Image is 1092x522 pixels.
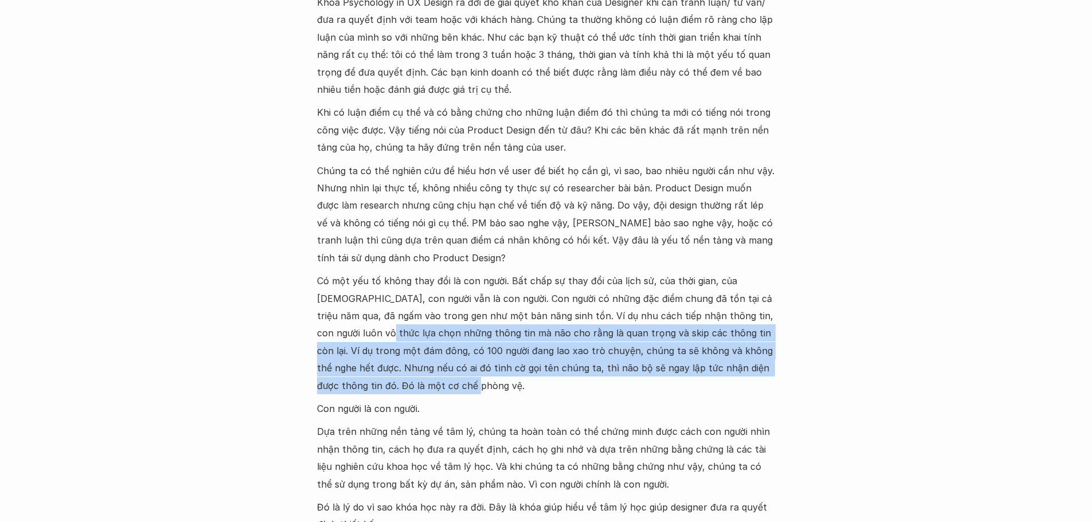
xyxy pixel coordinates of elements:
p: Khi có luận điểm cụ thể và có bằng chứng cho những luận điểm đó thì chúng ta mới có tiếng nói tro... [317,104,776,156]
p: Chúng ta có thể nghiên cứu để hiểu hơn về user để biết họ cần gì, vì sao, bao nhiêu người cần như... [317,162,776,266]
p: Con người là con người. [317,400,776,417]
p: Có một yếu tố không thay đổi là con người. Bất chấp sự thay đổi của lịch sử, của thời gian, của [... [317,272,776,394]
p: Dựa trên những nền tảng về tâm lý, chúng ta hoàn toàn có thể chứng minh được cách con người nhìn ... [317,423,776,493]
